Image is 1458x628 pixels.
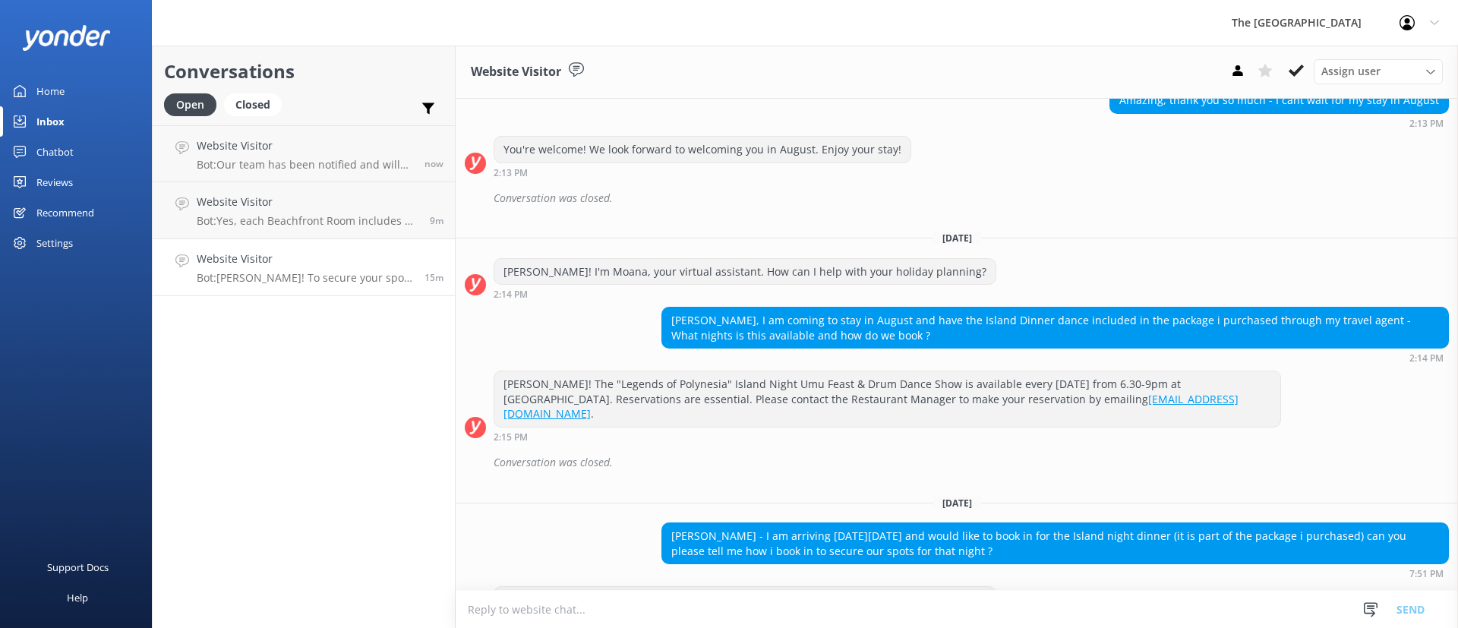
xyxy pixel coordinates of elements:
[933,232,981,245] span: [DATE]
[494,433,528,442] strong: 2:15 PM
[494,587,996,613] div: [PERSON_NAME]! I'm Moana, your virtual assistant. How can I help with your holiday planning?
[494,185,1449,211] div: Conversation was closed.
[494,169,528,178] strong: 2:13 PM
[1110,87,1448,113] div: Amazing, thank you so much - I cant wait for my stay in August
[197,158,413,172] p: Bot: Our team has been notified and will be with you as soon as possible. Alternatively, you can ...
[1314,59,1443,84] div: Assign User
[36,197,94,228] div: Recommend
[197,214,418,228] p: Bot: Yes, each Beachfront Room includes a microwave along with other amenities. For the full faci...
[1321,63,1381,80] span: Assign user
[1409,119,1444,128] strong: 2:13 PM
[494,450,1449,475] div: Conversation was closed.
[67,582,88,613] div: Help
[164,57,443,86] h2: Conversations
[465,185,1449,211] div: 2025-07-03T01:40:01.568
[494,137,910,163] div: You're welcome! We look forward to welcoming you in August. Enjoy your stay!
[224,93,282,116] div: Closed
[153,125,455,182] a: Website VisitorBot:Our team has been notified and will be with you as soon as possible. Alternati...
[197,251,413,267] h4: Website Visitor
[197,137,413,154] h4: Website Visitor
[424,271,443,284] span: 07:51pm 17-Aug-2025 (UTC -10:00) Pacific/Honolulu
[933,497,981,510] span: [DATE]
[494,289,996,299] div: 02:14pm 09-Jul-2025 (UTC -10:00) Pacific/Honolulu
[164,96,224,112] a: Open
[36,167,73,197] div: Reviews
[23,25,110,50] img: yonder-white-logo.png
[424,157,443,170] span: 08:06pm 17-Aug-2025 (UTC -10:00) Pacific/Honolulu
[153,182,455,239] a: Website VisitorBot:Yes, each Beachfront Room includes a microwave along with other amenities. For...
[494,431,1281,442] div: 02:15pm 09-Jul-2025 (UTC -10:00) Pacific/Honolulu
[465,450,1449,475] div: 2025-07-10T02:07:32.550
[197,194,418,210] h4: Website Visitor
[1409,570,1444,579] strong: 7:51 PM
[430,214,443,227] span: 07:57pm 17-Aug-2025 (UTC -10:00) Pacific/Honolulu
[1409,354,1444,363] strong: 2:14 PM
[1109,118,1449,128] div: 02:13pm 02-Jul-2025 (UTC -10:00) Pacific/Honolulu
[494,371,1280,427] div: [PERSON_NAME]! The "Legends of Polynesia" Island Night Umu Feast & Drum Dance Show is available e...
[662,523,1448,563] div: [PERSON_NAME] - I am arriving [DATE][DATE] and would like to book in for the Island night dinner ...
[224,96,289,112] a: Closed
[494,259,996,285] div: [PERSON_NAME]! I'm Moana, your virtual assistant. How can I help with your holiday planning?
[197,271,413,285] p: Bot: [PERSON_NAME]! To secure your spots for the "Legends of Polynesia" Island Night Umu Feast & ...
[662,308,1448,348] div: [PERSON_NAME], I am coming to stay in August and have the Island Dinner dance included in the pac...
[36,106,65,137] div: Inbox
[661,352,1449,363] div: 02:14pm 09-Jul-2025 (UTC -10:00) Pacific/Honolulu
[503,392,1239,421] a: [EMAIL_ADDRESS][DOMAIN_NAME]
[36,228,73,258] div: Settings
[36,76,65,106] div: Home
[164,93,216,116] div: Open
[36,137,74,167] div: Chatbot
[153,239,455,296] a: Website VisitorBot:[PERSON_NAME]! To secure your spots for the "Legends of Polynesia" Island Nigh...
[494,167,911,178] div: 02:13pm 02-Jul-2025 (UTC -10:00) Pacific/Honolulu
[47,552,109,582] div: Support Docs
[471,62,561,82] h3: Website Visitor
[494,290,528,299] strong: 2:14 PM
[661,568,1449,579] div: 07:51pm 17-Aug-2025 (UTC -10:00) Pacific/Honolulu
